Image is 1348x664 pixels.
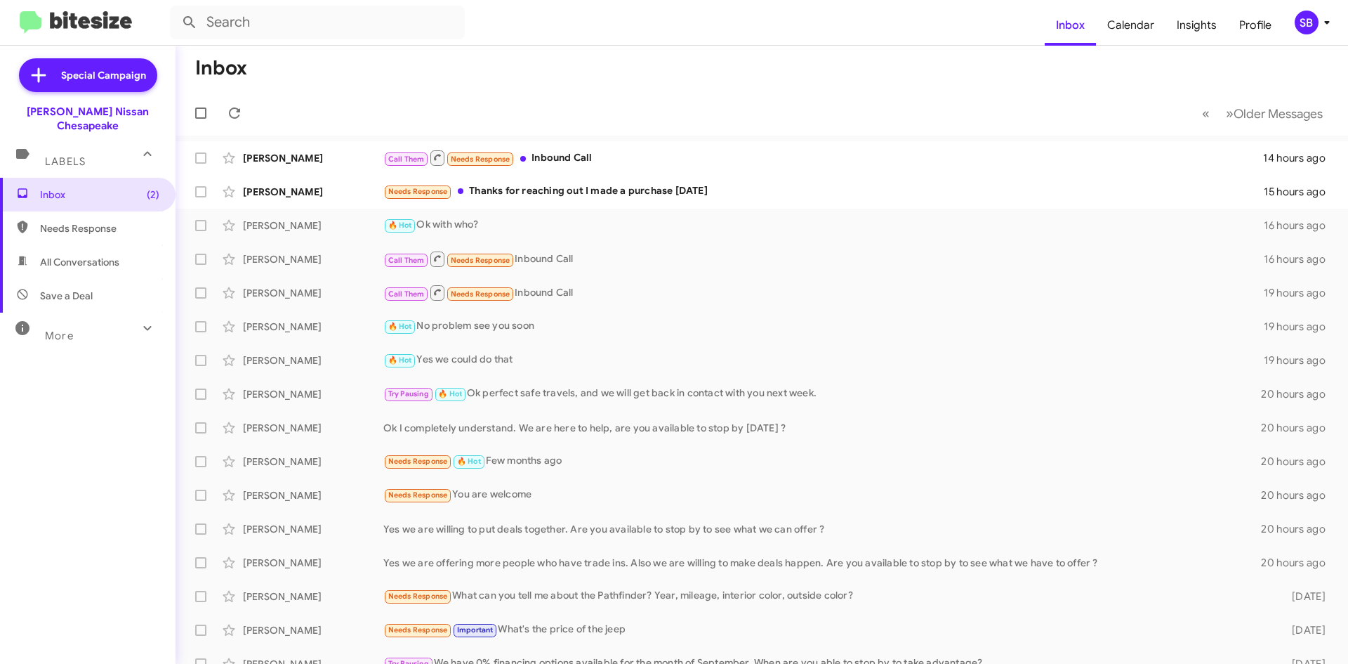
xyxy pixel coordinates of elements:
span: Needs Response [451,256,510,265]
a: Special Campaign [19,58,157,92]
span: Needs Response [388,490,448,500]
div: 16 hours ago [1264,252,1337,266]
span: Inbox [40,188,159,202]
div: 20 hours ago [1261,488,1337,502]
div: [PERSON_NAME] [243,219,383,233]
span: Call Them [388,155,425,164]
div: You are welcome [383,487,1261,503]
div: Ok perfect safe travels, and we will get back in contact with you next week. [383,386,1261,402]
div: No problem see you soon [383,318,1264,334]
div: [DATE] [1269,623,1337,637]
span: Call Them [388,289,425,299]
div: [PERSON_NAME] [243,387,383,401]
div: [PERSON_NAME] [243,556,383,570]
div: Ok with who? [383,217,1264,233]
span: « [1202,105,1210,122]
span: Needs Response [40,221,159,235]
span: More [45,330,74,342]
div: 20 hours ago [1261,387,1337,401]
div: 20 hours ago [1261,455,1337,469]
span: Important [457,625,494,634]
span: 🔥 Hot [388,322,412,331]
div: 20 hours ago [1261,421,1337,435]
a: Inbox [1045,5,1096,46]
span: 🔥 Hot [388,356,412,365]
div: Few months ago [383,453,1261,469]
div: [PERSON_NAME] [243,151,383,165]
div: [DATE] [1269,590,1337,604]
span: (2) [147,188,159,202]
div: [PERSON_NAME] [243,590,383,604]
span: Needs Response [451,155,510,164]
div: 20 hours ago [1261,556,1337,570]
span: Save a Deal [40,289,93,303]
span: Try Pausing [388,389,429,398]
div: Yes we are offering more people who have trade ins. Also we are willing to make deals happen. Are... [383,556,1261,570]
div: Yes we are willing to put deals together. Are you available to stop by to see what we can offer ? [383,522,1261,536]
div: 20 hours ago [1261,522,1337,536]
div: Thanks for reaching out I made a purchase [DATE] [383,183,1264,200]
div: [PERSON_NAME] [243,320,383,334]
span: Labels [45,155,86,168]
span: Needs Response [388,592,448,601]
div: [PERSON_NAME] [243,488,383,502]
span: Older Messages [1234,106,1323,122]
div: [PERSON_NAME] [243,522,383,536]
div: Yes we could do that [383,352,1264,368]
div: SB [1295,11,1319,34]
span: Special Campaign [61,68,146,82]
div: [PERSON_NAME] [243,286,383,300]
span: Needs Response [388,187,448,196]
div: 15 hours ago [1264,185,1337,199]
div: What can you tell me about the Pathfinder? Year, mileage, interior color, outside color? [383,588,1269,604]
div: Ok I completely understand. We are here to help, are you available to stop by [DATE] ? [383,421,1261,435]
span: Needs Response [388,457,448,466]
div: [PERSON_NAME] [243,455,383,469]
div: 19 hours ago [1264,286,1337,300]
nav: Page navigation example [1194,99,1331,128]
span: All Conversations [40,255,119,269]
span: Needs Response [451,289,510,299]
div: [PERSON_NAME] [243,421,383,435]
div: What's the price of the jeep [383,622,1269,638]
div: Inbound Call [383,149,1263,167]
button: Previous [1194,99,1218,128]
span: Needs Response [388,625,448,634]
div: Inbound Call [383,284,1264,301]
a: Calendar [1096,5,1165,46]
div: 19 hours ago [1264,320,1337,334]
span: 🔥 Hot [388,221,412,230]
span: 🔥 Hot [438,389,462,398]
button: SB [1283,11,1333,34]
div: [PERSON_NAME] [243,623,383,637]
div: 14 hours ago [1263,151,1337,165]
div: 16 hours ago [1264,219,1337,233]
div: [PERSON_NAME] [243,185,383,199]
span: » [1226,105,1234,122]
input: Search [170,6,465,39]
button: Next [1217,99,1331,128]
a: Profile [1228,5,1283,46]
div: [PERSON_NAME] [243,353,383,367]
div: Inbound Call [383,250,1264,268]
span: 🔥 Hot [457,457,481,466]
div: [PERSON_NAME] [243,252,383,266]
h1: Inbox [195,57,247,79]
span: Call Them [388,256,425,265]
a: Insights [1165,5,1228,46]
div: 19 hours ago [1264,353,1337,367]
